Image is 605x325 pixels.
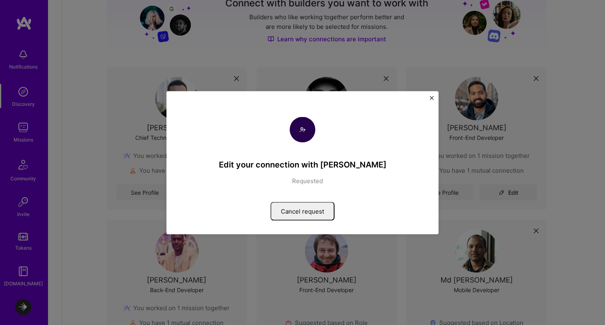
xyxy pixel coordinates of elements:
[290,117,315,142] img: Connect
[430,96,434,104] button: Close
[270,202,335,220] button: Cancel request
[180,176,425,186] div: Requested
[282,178,288,184] i: Requested
[180,159,425,170] h4: Edit your connection with [PERSON_NAME]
